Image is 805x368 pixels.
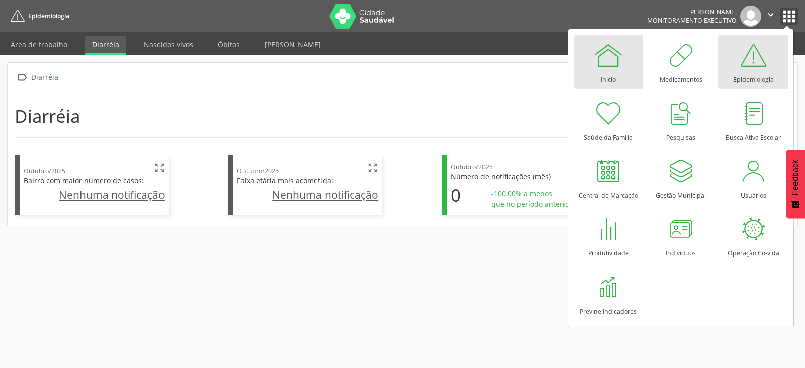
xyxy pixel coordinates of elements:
[15,155,170,215] div: Outubro/2025  Bairro com maior número de casos: Nenhuma notificação
[647,8,737,16] div: [PERSON_NAME]
[451,185,461,206] h1: 0
[15,70,29,84] i: 
[574,35,643,89] a: Início
[718,151,788,205] a: Usuários
[780,8,798,25] button: apps
[237,176,333,186] span: Faixa etária mais acometida:
[211,36,247,53] a: Óbitos
[574,209,643,262] a: Produtividade
[258,36,328,53] a: [PERSON_NAME]
[272,188,378,202] u: Nenhuma notificação
[24,167,65,175] span: Outubro/2025
[574,267,643,321] a: Previne Indicadores
[574,151,643,205] a: Central de Marcação
[367,162,378,173] i: 
[718,93,788,147] a: Busca Ativa Escolar
[451,163,493,171] span: Outubro/2025
[491,199,572,209] span: que no período anterior
[647,16,737,25] span: Monitoramento Executivo
[7,8,69,24] a: Epidemiologia
[646,209,716,262] a: Indivíduos
[442,155,597,215] div: Outubro/2025  Número de notificações (mês) 0 -100.00% a menos que no período anterior 
[15,106,80,127] h1: Diarréia
[85,36,126,55] a: Diarréia
[646,35,716,89] a: Medicamentos
[761,6,780,27] button: 
[740,6,761,27] img: img
[28,12,69,20] span: Epidemiologia
[154,162,165,173] i: 
[718,209,788,262] a: Operação Co-vida
[24,176,144,186] span: Bairro com maior número de casos:
[228,155,383,215] div: Outubro/2025  Faixa etária mais acometida: Nenhuma notificação
[137,36,200,53] a: Nascidos vivos
[765,9,776,20] i: 
[786,150,805,218] button: Feedback - Mostrar pesquisa
[15,70,60,84] a:  Diarréia
[718,35,788,89] a: Epidemiologia
[646,151,716,205] a: Gestão Municipal
[791,160,800,195] span: Feedback
[29,70,60,84] div: Diarréia
[4,36,74,53] a: Área de trabalho
[491,188,572,199] span: -100.00% a menos
[59,188,165,202] u: Nenhuma notificação
[237,167,279,175] span: Outubro/2025
[574,93,643,147] a: Saúde da Família
[451,172,551,181] span: Número de notificações (mês)
[646,93,716,147] a: Pesquisas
